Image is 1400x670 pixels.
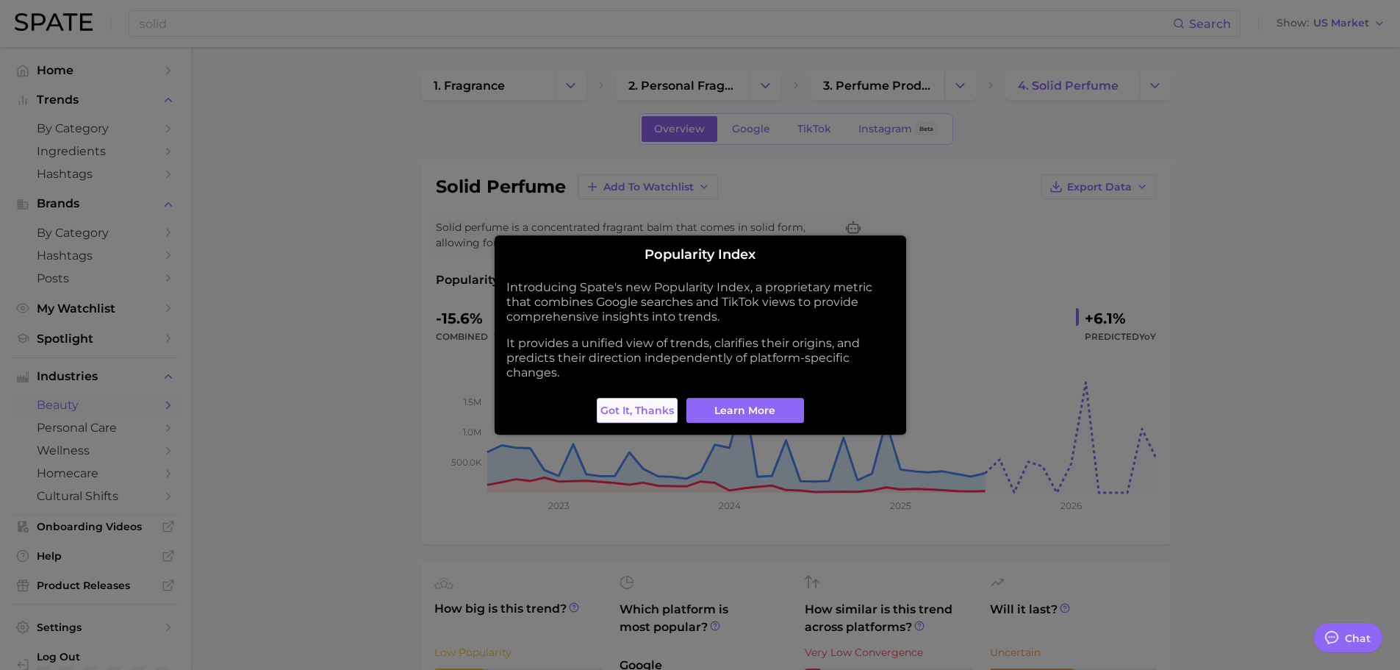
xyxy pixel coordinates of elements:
[600,405,674,417] span: Got it, thanks
[506,336,894,380] p: It provides a unified view of trends, clarifies their origins, and predicts their direction indep...
[714,405,775,417] span: Learn More
[597,398,678,423] button: Got it, thanks
[686,398,804,423] a: Learn More
[506,280,894,324] p: Introducing Spate's new Popularity Index, a proprietary metric that combines Google searches and ...
[506,247,894,263] h2: Popularity Index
